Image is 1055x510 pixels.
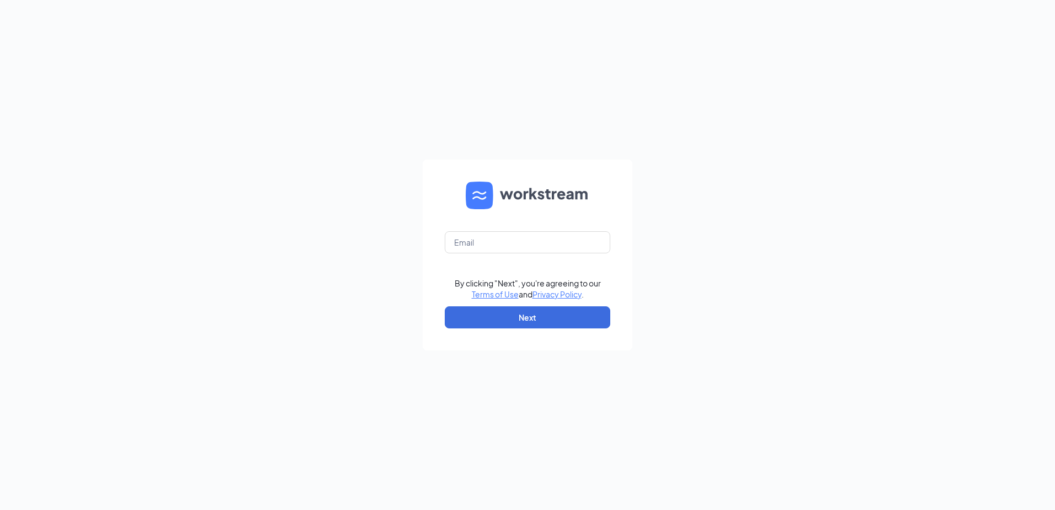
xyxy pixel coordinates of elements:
div: By clicking "Next", you're agreeing to our and . [455,278,601,300]
a: Terms of Use [472,289,519,299]
button: Next [445,306,610,328]
input: Email [445,231,610,253]
img: WS logo and Workstream text [466,182,589,209]
a: Privacy Policy [532,289,582,299]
